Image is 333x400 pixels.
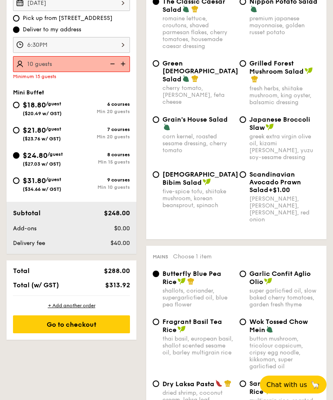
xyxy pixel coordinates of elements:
[13,209,41,217] span: Subtotal
[249,85,320,106] div: fresh herbs, shiitake mushroom, king oyster, balsamic dressing
[177,326,186,333] img: icon-vegan.f8ff3823.svg
[71,134,130,140] div: Min 20 guests
[105,281,130,289] span: $313.92
[249,170,301,194] span: Scandinavian Avocado Prawn Salad
[13,177,19,184] input: $31.80/guest($34.66 w/ GST)9 coursesMin 10 guests
[13,240,45,247] span: Delivery fee
[249,133,320,161] div: greek extra virgin olive oil, kizami [PERSON_NAME], yuzu soy-sesame dressing
[106,56,118,72] img: icon-reduce.1d2dbef1.svg
[13,302,130,309] div: + Add another order
[13,281,59,289] span: Total (w/ GST)
[240,380,246,387] input: Sanshoku Steamed Ricemultigrain rice, roasted black soybean
[162,287,233,308] div: shallots, coriander, supergarlicfied oil, blue pea flower
[153,319,159,325] input: Fragrant Basil Tea Ricethai basil, european basil, shallot scented sesame oil, barley multigrain ...
[191,5,199,13] img: icon-chef-hat.a58ddaea.svg
[162,59,238,83] span: Green [DEMOGRAPHIC_DATA] Salad
[104,267,130,275] span: $288.00
[23,126,46,135] span: $21.80
[187,278,195,285] img: icon-chef-hat.a58ddaea.svg
[13,315,130,333] div: Go to checkout
[153,380,159,387] input: Dry Laksa Pastadried shrimp, coconut cream, laksa leaf
[13,127,19,133] input: $21.80/guest($23.76 w/ GST)7 coursesMin 20 guests
[163,123,171,131] img: icon-vegetarian.fe4039eb.svg
[13,15,19,22] input: Pick up from [STREET_ADDRESS]
[191,75,199,82] img: icon-chef-hat.a58ddaea.svg
[310,380,320,389] span: 🦙
[305,67,313,74] img: icon-vegan.f8ff3823.svg
[182,5,190,13] img: icon-vegetarian.fe4039eb.svg
[153,116,159,123] input: Grain's House Saladcorn kernel, roasted sesame dressing, cherry tomato
[203,178,211,186] img: icon-vegan.f8ff3823.svg
[23,111,62,116] span: ($20.49 w/ GST)
[251,75,258,83] img: icon-chef-hat.a58ddaea.svg
[13,225,37,232] span: Add-ons
[153,254,168,260] span: Mains
[162,116,228,123] span: Grain's House Salad
[104,209,130,217] span: $248.00
[240,319,246,325] input: Wok Tossed Chow Meinbutton mushroom, tricolour capsicum, cripsy egg noodle, kikkoman, super garli...
[266,326,273,333] img: icon-vegetarian.fe4039eb.svg
[162,318,222,334] span: Fragrant Basil Tea Rice
[13,74,130,79] div: Minimum 15 guests
[249,15,320,36] div: premium japanese mayonnaise, golden russet potato
[162,188,233,209] div: five-spice tofu, shiitake mushroom, korean beansprout, spinach
[23,26,81,34] span: Deliver to my address
[266,123,274,131] img: icon-vegan.f8ff3823.svg
[23,186,61,192] span: ($34.66 w/ GST)
[13,152,19,159] input: $24.80/guest($27.03 w/ GST)8 coursesMin 15 guests
[71,127,130,132] div: 7 courses
[46,101,61,107] span: /guest
[240,171,246,178] input: Scandinavian Avocado Prawn Salad+$1.00[PERSON_NAME], [PERSON_NAME], [PERSON_NAME], red onion
[162,133,233,154] div: corn kernel, roasted sesame dressing, cherry tomato
[48,151,63,157] span: /guest
[162,270,221,286] span: Butterfly Blue Pea Rice
[266,381,307,389] span: Chat with us
[23,14,112,22] span: Pick up from [STREET_ADDRESS]
[162,15,233,50] div: romaine lettuce, croutons, shaved parmesan flakes, cherry tomatoes, housemade caesar dressing
[153,171,159,178] input: [DEMOGRAPHIC_DATA] Bibim Saladfive-spice tofu, shiitake mushroom, korean beansprout, spinach
[13,56,130,72] input: Number of guests
[240,271,246,277] input: Garlic Confit Aglio Oliosuper garlicfied oil, slow baked cherry tomatoes, garden fresh thyme
[162,380,214,388] span: Dry Laksa Pasta
[23,151,48,160] span: $24.80
[46,177,61,182] span: /guest
[173,253,212,260] span: Choose 1 item
[249,318,308,334] span: Wok Tossed Chow Mein
[215,380,223,387] img: icon-spicy.37a8142b.svg
[240,116,246,123] input: Japanese Broccoli Slawgreek extra virgin olive oil, kizami [PERSON_NAME], yuzu soy-sesame dressing
[240,60,246,67] input: Grilled Forest Mushroom Saladfresh herbs, shiitake mushroom, king oyster, balsamic dressing
[249,59,304,75] span: Grilled Forest Mushroom Salad
[46,126,61,132] span: /guest
[249,270,311,286] span: Garlic Confit Aglio Olio
[23,136,61,142] span: ($23.76 w/ GST)
[114,225,130,232] span: $0.00
[118,56,130,72] img: icon-add.58712e84.svg
[249,116,310,131] span: Japanese Broccoli Slaw
[71,159,130,165] div: Min 15 guests
[13,37,130,53] input: Event time
[71,152,130,157] div: 8 courses
[177,278,186,285] img: icon-vegan.f8ff3823.svg
[162,85,233,105] div: cherry tomato, [PERSON_NAME], feta cheese
[71,109,130,114] div: Min 20 guests
[13,102,19,108] input: $18.80/guest($20.49 w/ GST)6 coursesMin 20 guests
[162,170,238,186] span: [DEMOGRAPHIC_DATA] Bibim Salad
[224,380,231,387] img: icon-chef-hat.a58ddaea.svg
[182,75,190,82] img: icon-vegetarian.fe4039eb.svg
[23,101,46,109] span: $18.80
[250,5,257,13] img: icon-vegetarian.fe4039eb.svg
[71,177,130,183] div: 9 courses
[249,380,311,396] span: Sanshoku Steamed Rice
[110,240,130,247] span: $40.00
[264,278,272,285] img: icon-vegan.f8ff3823.svg
[13,26,19,33] input: Deliver to my address
[153,271,159,277] input: Butterfly Blue Pea Riceshallots, coriander, supergarlicfied oil, blue pea flower
[162,335,233,356] div: thai basil, european basil, shallot scented sesame oil, barley multigrain rice
[71,184,130,190] div: Min 10 guests
[268,186,290,194] span: +$1.00
[249,335,320,370] div: button mushroom, tricolour capsicum, cripsy egg noodle, kikkoman, super garlicfied oil
[71,101,130,107] div: 6 courses
[249,287,320,308] div: super garlicfied oil, slow baked cherry tomatoes, garden fresh thyme
[260,376,327,393] button: Chat with us🦙
[13,89,44,96] span: Mini Buffet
